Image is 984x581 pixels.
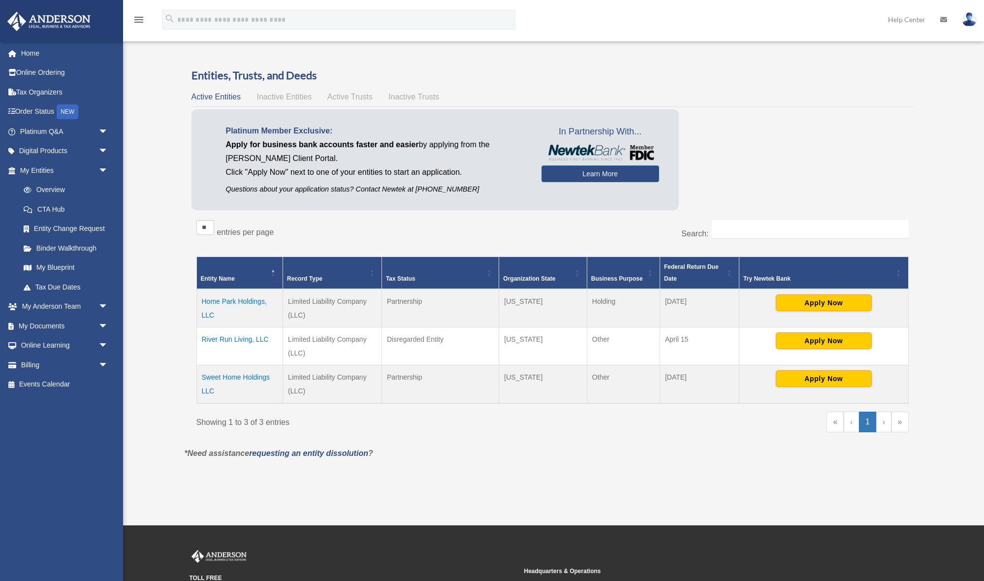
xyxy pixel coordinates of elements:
td: April 15 [660,327,739,365]
td: Disregarded Entity [381,327,499,365]
a: Learn More [541,165,659,182]
td: River Run Living, LLC [196,327,283,365]
span: Tax Status [386,275,415,282]
span: Organization State [503,275,555,282]
span: Inactive Trusts [388,93,439,101]
a: Events Calendar [7,375,123,394]
span: arrow_drop_down [98,122,118,142]
p: Click "Apply Now" next to one of your entities to start an application. [226,165,527,179]
a: Order StatusNEW [7,102,123,122]
a: CTA Hub [14,199,118,219]
a: menu [133,17,145,26]
p: Questions about your application status? Contact Newtek at [PHONE_NUMBER] [226,183,527,195]
td: Partnership [381,289,499,327]
a: First [826,412,844,432]
small: Headquarters & Operations [524,566,852,577]
a: Billingarrow_drop_down [7,355,123,375]
td: Other [587,327,660,365]
a: Last [891,412,909,432]
a: Previous [844,412,859,432]
span: Inactive Entities [256,93,312,101]
span: arrow_drop_down [98,355,118,375]
span: Business Purpose [591,275,643,282]
a: Home [7,43,123,63]
a: My Anderson Teamarrow_drop_down [7,297,123,317]
span: Federal Return Due Date [664,263,719,282]
td: [DATE] [660,365,739,403]
td: [US_STATE] [499,289,587,327]
th: Federal Return Due Date: Activate to sort [660,257,739,289]
img: Anderson Advisors Platinum Portal [4,12,94,31]
td: Limited Liability Company (LLC) [283,327,382,365]
a: Online Ordering [7,63,123,83]
span: Active Trusts [327,93,373,101]
span: arrow_drop_down [98,336,118,356]
label: entries per page [217,228,274,236]
span: arrow_drop_down [98,297,118,317]
em: *Need assistance ? [185,449,373,457]
th: Organization State: Activate to sort [499,257,587,289]
td: Home Park Holdings, LLC [196,289,283,327]
label: Search: [681,229,708,238]
th: Record Type: Activate to sort [283,257,382,289]
a: 1 [859,412,876,432]
a: My Entitiesarrow_drop_down [7,161,118,180]
td: Holding [587,289,660,327]
td: Partnership [381,365,499,403]
span: Apply for business bank accounts faster and easier [226,140,419,149]
th: Try Newtek Bank : Activate to sort [739,257,908,289]
a: Next [876,412,891,432]
img: Anderson Advisors Platinum Portal [190,550,249,563]
td: Limited Liability Company (LLC) [283,289,382,327]
i: menu [133,14,145,26]
div: Try Newtek Bank [743,273,893,285]
a: Platinum Q&Aarrow_drop_down [7,122,123,141]
td: [DATE] [660,289,739,327]
h3: Entities, Trusts, and Deeds [191,68,914,83]
a: Tax Due Dates [14,277,118,297]
span: Active Entities [191,93,241,101]
span: arrow_drop_down [98,161,118,181]
p: Platinum Member Exclusive: [226,124,527,138]
div: Showing 1 to 3 of 3 entries [196,412,545,429]
img: User Pic [962,12,977,27]
a: requesting an entity dissolution [249,449,368,457]
button: Apply Now [776,332,872,349]
td: Sweet Home Holdings LLC [196,365,283,403]
td: [US_STATE] [499,365,587,403]
th: Tax Status: Activate to sort [381,257,499,289]
a: Overview [14,180,113,200]
th: Business Purpose: Activate to sort [587,257,660,289]
a: Tax Organizers [7,82,123,102]
a: My Documentsarrow_drop_down [7,316,123,336]
i: search [164,13,175,24]
span: arrow_drop_down [98,141,118,161]
td: Limited Liability Company (LLC) [283,365,382,403]
a: Digital Productsarrow_drop_down [7,141,123,161]
a: Binder Walkthrough [14,238,118,258]
img: NewtekBankLogoSM.png [546,145,654,161]
a: Entity Change Request [14,219,118,239]
a: Online Learningarrow_drop_down [7,336,123,355]
a: My Blueprint [14,258,118,278]
p: by applying from the [PERSON_NAME] Client Portal. [226,138,527,165]
th: Entity Name: Activate to invert sorting [196,257,283,289]
button: Apply Now [776,370,872,387]
button: Apply Now [776,294,872,311]
td: [US_STATE] [499,327,587,365]
span: arrow_drop_down [98,316,118,336]
span: Entity Name [201,275,235,282]
td: Other [587,365,660,403]
div: NEW [57,104,78,119]
span: Record Type [287,275,322,282]
span: In Partnership With... [541,124,659,140]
